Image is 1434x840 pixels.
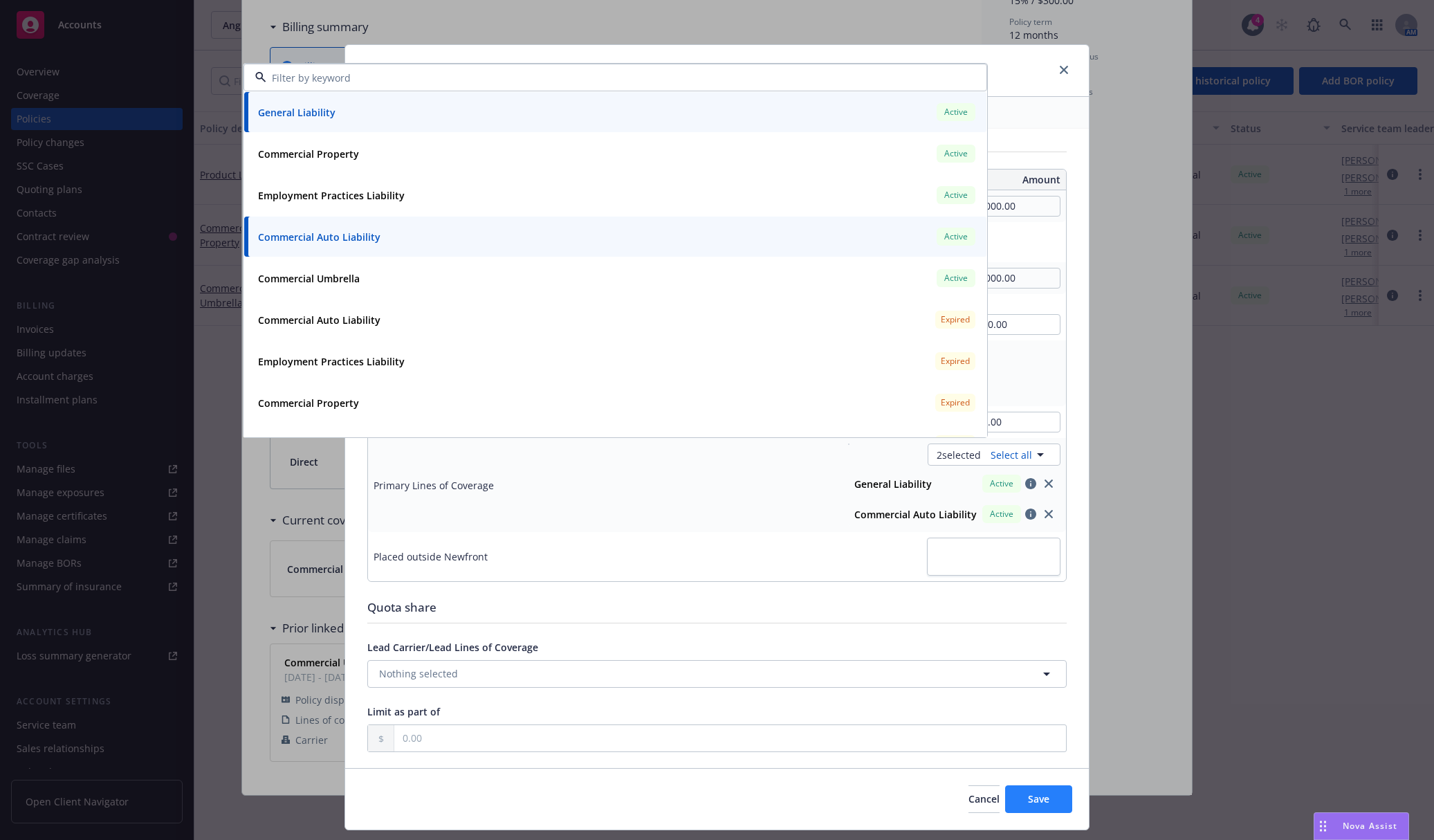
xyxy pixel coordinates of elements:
button: Nothing selected [367,660,1067,688]
button: Nova Assist [1314,812,1409,840]
div: Drag to move [1314,813,1332,839]
strong: Commercial Auto Liability [258,313,380,327]
strong: Commercial Auto Liability [258,230,380,244]
strong: Commercial Property [258,147,359,161]
button: 2selected [928,444,1060,466]
span: Active [942,189,970,201]
strong: Employment Practices Liability [258,355,405,368]
strong: General Liability [258,106,335,119]
span: Cancel [968,792,1000,805]
strong: Commercial Property [258,396,359,410]
div: Quota share [367,599,1067,617]
span: Nova Assist [1343,820,1397,832]
span: Expired [941,396,970,409]
input: Filter by keyword [266,71,959,85]
span: Expired [941,355,970,367]
strong: Commercial Umbrella [258,272,360,285]
span: Nothing selected [379,666,458,681]
input: 0.00 [951,197,1060,216]
span: 2 selected [937,448,981,462]
span: Limit as part of [367,705,440,718]
strong: Employment Practices Liability [258,189,405,202]
input: 0.00 [951,412,1060,432]
span: Lead Carrier/Lead Lines of Coverage [367,641,538,654]
span: Active [942,147,970,160]
strong: General Liability [854,477,932,491]
span: Active [942,230,970,243]
div: Primary Lines of Coverage [374,478,494,493]
span: Expired [941,313,970,326]
div: Placed outside Newfront [374,549,488,564]
input: 0.00 [951,268,1060,288]
input: 0.00 [951,315,1060,334]
span: Active [942,272,970,284]
span: Active [942,106,970,118]
h1: Edit Commercial Umbrella [362,62,503,80]
input: 0.00 [394,725,1066,751]
strong: Commercial Auto Liability [854,508,977,521]
button: Cancel [968,785,1000,813]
